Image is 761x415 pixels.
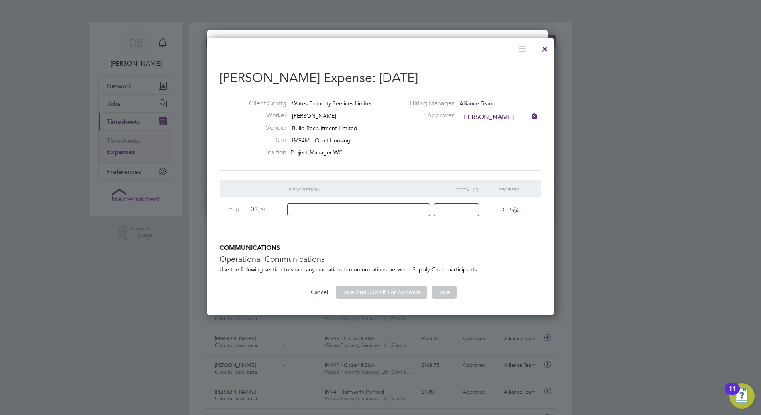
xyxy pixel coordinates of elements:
button: Save [432,286,457,298]
span: Thu [229,207,239,213]
div: Total (£) [435,180,484,199]
div: 11 [729,389,736,399]
span: Build Recruitment Limited [292,125,357,132]
span: Alliance Team [459,100,494,107]
label: Vendor [243,124,286,132]
label: Approver [387,111,454,120]
label: Client Config [243,99,286,108]
span: Wates Property Services Limited [292,100,374,107]
label: Worker [243,111,286,120]
label: Site [243,136,286,144]
span: IM94M - Orbit Housing [292,137,351,144]
p: Use the following section to share any operational communications between Supply Chain participants. [220,266,541,273]
label: Position [243,148,286,157]
h2: [PERSON_NAME] Expense: [DATE] [220,70,541,86]
span: Project Manager WC [290,149,343,156]
button: Cancel [304,286,334,298]
div: Receipts [484,180,533,199]
button: Save And Submit For Approval [336,286,427,298]
h3: Operational Communications [220,254,541,264]
input: Search for... [459,111,538,123]
span: [PERSON_NAME] [292,112,336,119]
i: ï¼‹ [512,207,518,213]
div: Description [289,180,436,199]
h5: COMMUNICATIONS [220,244,541,252]
button: Open Resource Center, 11 new notifications [729,383,755,409]
label: Hiring Manager [387,99,454,108]
span: 02 [248,205,267,214]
